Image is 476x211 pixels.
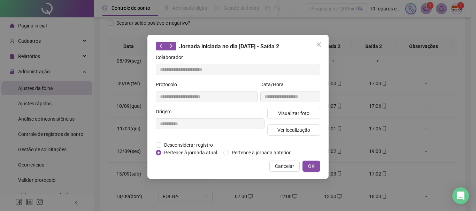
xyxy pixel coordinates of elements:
[159,43,163,48] span: left
[267,124,320,136] button: Ver localização
[275,162,294,170] span: Cancelar
[161,149,220,156] span: Pertence à jornada atual
[156,81,182,88] label: Protocolo
[316,42,322,47] span: close
[161,141,216,149] span: Desconsiderar registro
[156,42,166,50] button: left
[278,109,309,117] span: Visualizar foto
[452,187,469,204] div: Open Intercom Messenger
[308,162,315,170] span: OK
[260,81,288,88] label: Data/Hora
[277,126,310,134] span: Ver localização
[302,161,320,172] button: OK
[156,108,176,115] label: Origem
[156,42,320,51] div: Jornada iniciada no dia [DATE] - Saída 2
[269,161,300,172] button: Cancelar
[169,43,174,48] span: right
[166,42,176,50] button: right
[313,39,324,50] button: Close
[229,149,293,156] span: Pertence à jornada anterior
[156,54,187,61] label: Colaborador
[267,108,320,119] button: Visualizar foto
